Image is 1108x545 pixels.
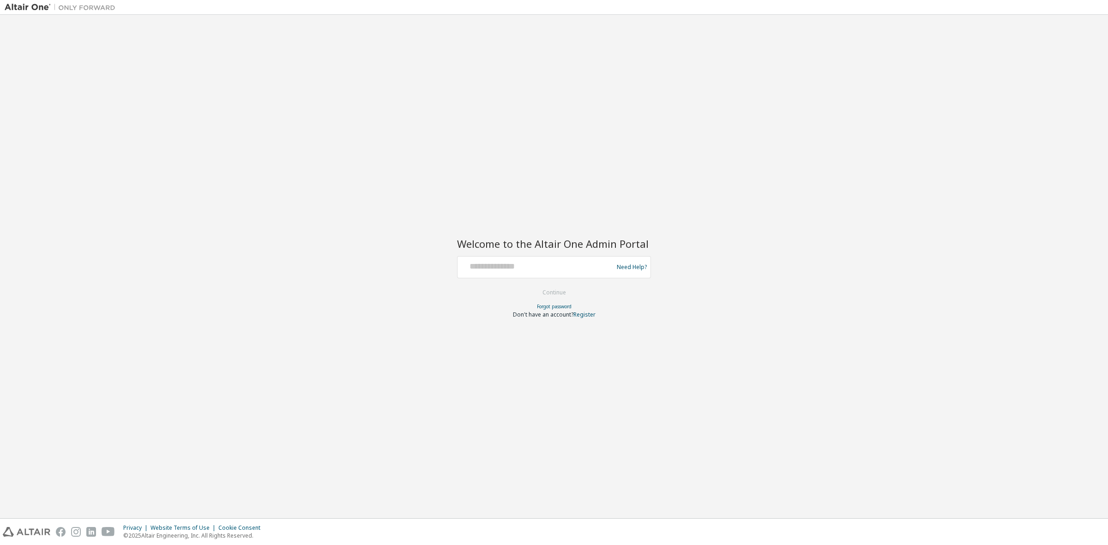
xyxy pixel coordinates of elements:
span: Don't have an account? [513,311,573,318]
a: Forgot password [537,303,572,310]
img: facebook.svg [56,527,66,537]
img: altair_logo.svg [3,527,50,537]
img: instagram.svg [71,527,81,537]
div: Cookie Consent [218,524,266,532]
p: © 2025 Altair Engineering, Inc. All Rights Reserved. [123,532,266,539]
img: youtube.svg [102,527,115,537]
div: Website Terms of Use [151,524,218,532]
img: Altair One [5,3,120,12]
a: Register [573,311,596,318]
div: Privacy [123,524,151,532]
img: linkedin.svg [86,527,96,537]
h2: Welcome to the Altair One Admin Portal [457,237,651,250]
